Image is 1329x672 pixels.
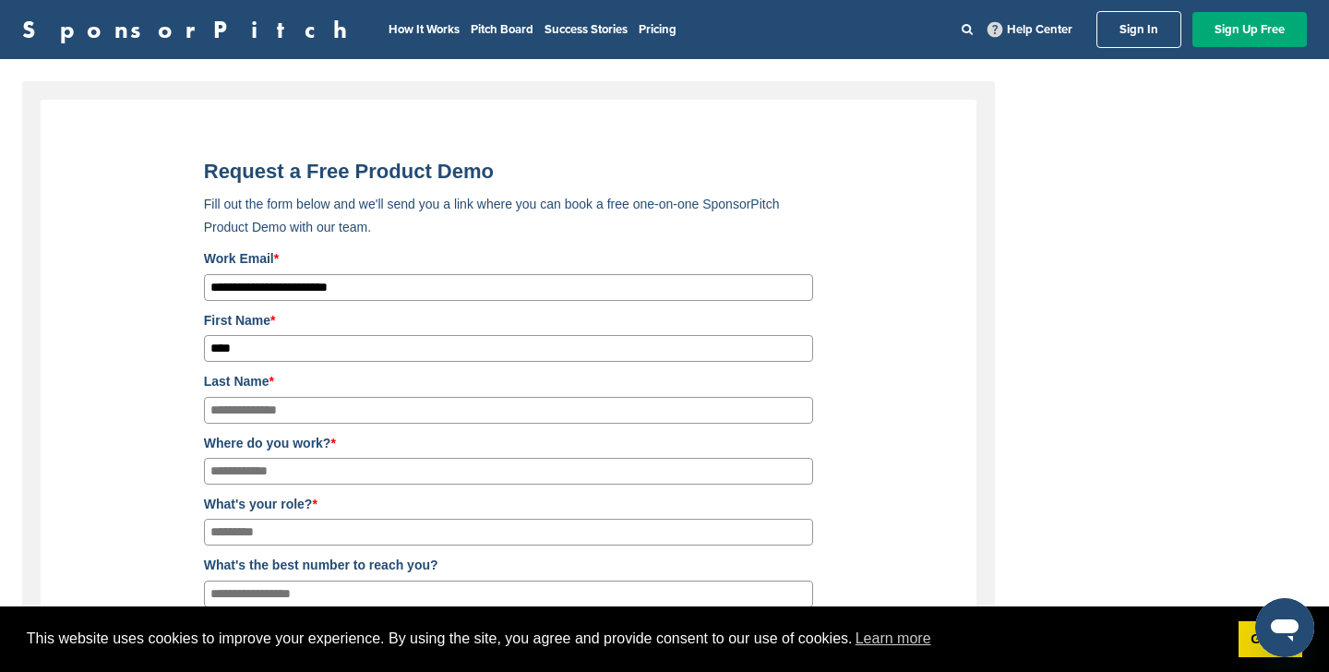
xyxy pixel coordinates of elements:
a: Success Stories [545,22,628,37]
label: What's your role? [204,494,813,514]
span: This website uses cookies to improve your experience. By using the site, you agree and provide co... [27,625,1224,653]
a: Help Center [984,18,1076,41]
a: dismiss cookie message [1239,621,1302,658]
label: Work Email [204,248,813,269]
a: How It Works [389,22,460,37]
a: Pricing [639,22,676,37]
p: Fill out the form below and we'll send you a link where you can book a free one-on-one SponsorPit... [204,193,813,239]
label: Last Name [204,371,813,391]
a: Sign Up Free [1192,12,1307,47]
label: What's the best number to reach you? [204,555,813,575]
title: Request a Free Product Demo [204,160,813,184]
a: Pitch Board [471,22,533,37]
a: SponsorPitch [22,18,359,42]
a: Sign In [1096,11,1181,48]
label: First Name [204,310,813,330]
a: learn more about cookies [853,625,934,653]
iframe: Button to launch messaging window [1255,598,1314,657]
label: Where do you work? [204,433,813,453]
